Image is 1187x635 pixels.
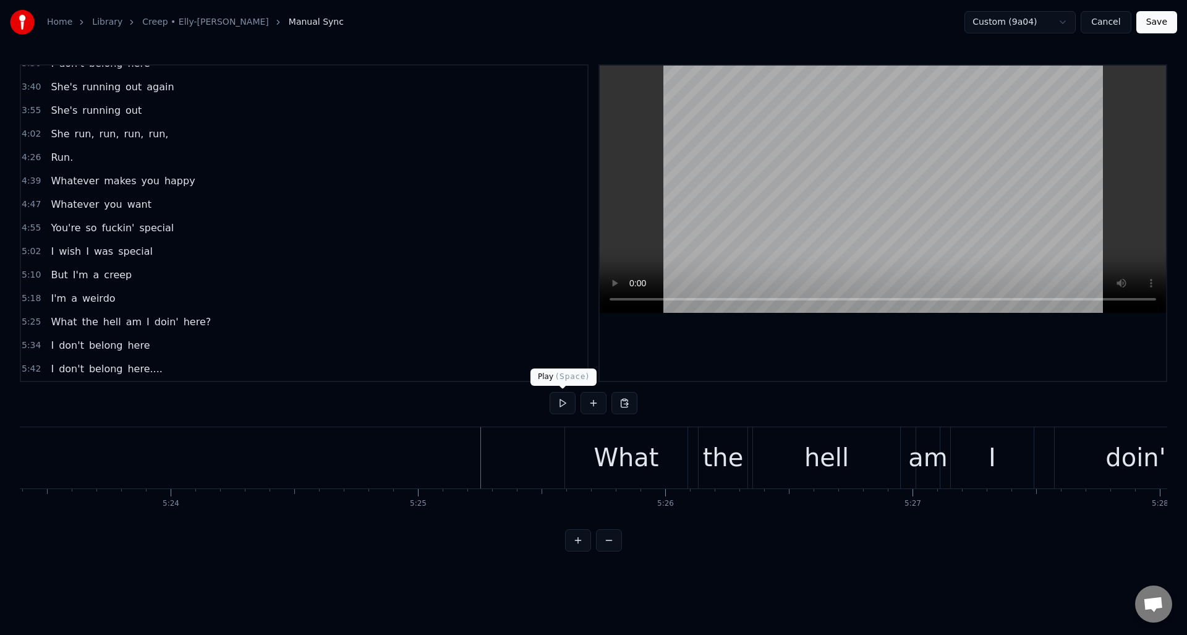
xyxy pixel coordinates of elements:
span: She's [49,103,79,117]
span: a [92,268,101,282]
span: 5:18 [22,292,41,305]
img: youka [10,10,35,35]
span: She [49,127,70,141]
span: I [145,315,151,329]
span: running [81,80,122,94]
a: Home [47,16,72,28]
div: doin' [1105,439,1165,476]
span: run, [98,127,121,141]
span: 4:55 [22,222,41,234]
span: here.... [126,362,163,376]
span: Whatever [49,197,100,211]
a: Library [92,16,122,28]
div: I [989,439,996,476]
span: run, [123,127,145,141]
span: You're [49,221,82,235]
span: I'm [72,268,90,282]
span: hell [102,315,122,329]
div: What [593,439,658,476]
span: out [124,103,143,117]
span: I [49,338,55,352]
span: don't [57,338,85,352]
a: Creep • Elly-[PERSON_NAME] [142,16,269,28]
span: so [85,221,98,235]
span: Manual Sync [289,16,344,28]
span: 4:39 [22,175,41,187]
div: Open chat [1135,586,1172,623]
div: 5:24 [163,499,179,509]
span: 4:02 [22,128,41,140]
span: special [138,221,175,235]
div: am [908,439,947,476]
div: the [703,439,744,476]
span: 4:47 [22,198,41,211]
span: ( Space ) [556,372,589,381]
span: 5:10 [22,269,41,281]
span: want [126,197,153,211]
span: 5:02 [22,245,41,258]
span: 3:55 [22,104,41,117]
nav: breadcrumb [47,16,344,28]
span: I [49,362,55,376]
span: out [124,80,143,94]
button: Cancel [1081,11,1131,33]
div: 5:27 [904,499,921,509]
div: Play [530,369,597,386]
span: What [49,315,78,329]
span: belong [88,338,124,352]
span: Run. [49,150,74,164]
span: 4:26 [22,151,41,164]
span: again [145,80,175,94]
span: here [126,338,151,352]
span: I [85,244,90,258]
span: here? [182,315,213,329]
span: creep [103,268,133,282]
span: 3:40 [22,81,41,93]
span: doin' [153,315,180,329]
span: special [117,244,154,258]
span: was [93,244,114,258]
span: am [125,315,143,329]
span: the [81,315,100,329]
button: Save [1136,11,1177,33]
span: weirdo [81,291,117,305]
span: run, [147,127,169,141]
span: But [49,268,69,282]
span: Whatever [49,174,100,188]
span: belong [88,362,124,376]
span: running [81,103,122,117]
span: 5:34 [22,339,41,352]
span: run, [74,127,96,141]
span: wish [57,244,82,258]
div: hell [804,439,849,476]
span: makes [103,174,137,188]
span: don't [57,362,85,376]
div: 5:26 [657,499,674,509]
span: you [103,197,123,211]
div: 5:28 [1152,499,1168,509]
span: fuckin' [101,221,136,235]
span: I [49,244,55,258]
span: 5:42 [22,363,41,375]
span: I'm [49,291,67,305]
span: She's [49,80,79,94]
span: happy [163,174,197,188]
span: 5:25 [22,316,41,328]
span: a [70,291,79,305]
div: 5:25 [410,499,427,509]
span: you [140,174,161,188]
